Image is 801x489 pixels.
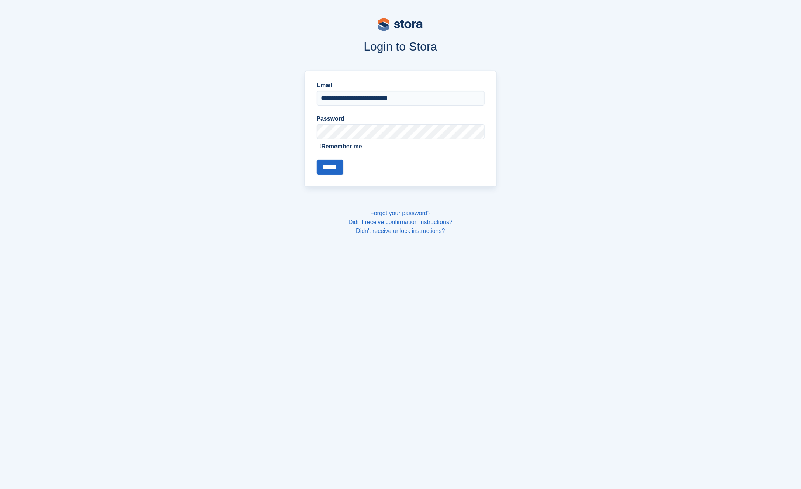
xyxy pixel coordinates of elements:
[378,18,423,31] img: stora-logo-53a41332b3708ae10de48c4981b4e9114cc0af31d8433b30ea865607fb682f29.svg
[370,210,431,216] a: Forgot your password?
[349,219,452,225] a: Didn't receive confirmation instructions?
[317,144,322,148] input: Remember me
[317,114,485,123] label: Password
[164,40,637,53] h1: Login to Stora
[317,81,485,90] label: Email
[356,228,445,234] a: Didn't receive unlock instructions?
[317,142,485,151] label: Remember me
